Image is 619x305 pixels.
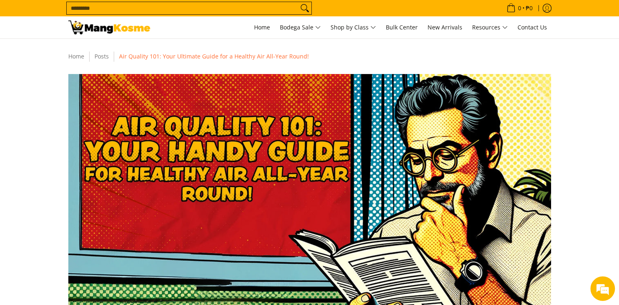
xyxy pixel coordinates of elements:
[250,16,274,38] a: Home
[64,51,555,62] nav: Breadcrumbs
[298,2,311,14] button: Search
[158,16,551,38] nav: Main Menu
[331,22,376,33] span: Shop by Class
[524,5,534,11] span: ₱0
[68,52,84,60] a: Home
[513,16,551,38] a: Contact Us
[382,16,422,38] a: Bulk Center
[280,22,321,33] span: Bodega Sale
[326,16,380,38] a: Shop by Class
[386,23,418,31] span: Bulk Center
[517,5,522,11] span: 0
[518,23,547,31] span: Contact Us
[119,52,309,60] span: Air Quality 101: Your Ultimate Guide for a Healthy Air All-Year Round!
[254,23,270,31] span: Home
[504,4,535,13] span: •
[95,52,109,60] a: Posts
[276,16,325,38] a: Bodega Sale
[472,22,508,33] span: Resources
[428,23,462,31] span: New Arrivals
[468,16,512,38] a: Resources
[423,16,466,38] a: New Arrivals
[68,20,150,34] img: Ultimate Guide to Premium Air Quality All-Year Round! l Mang Kosme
